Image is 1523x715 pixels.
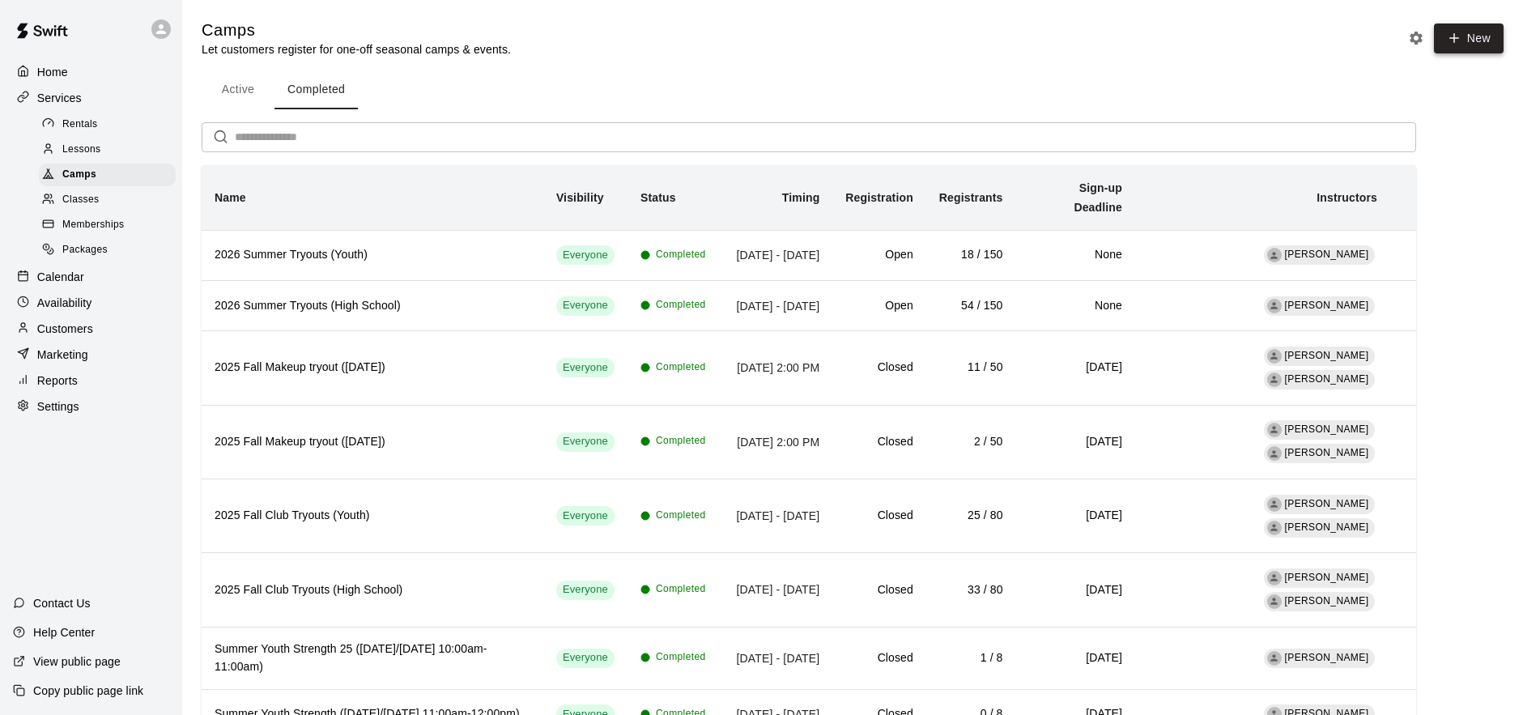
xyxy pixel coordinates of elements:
[656,508,706,524] span: Completed
[13,291,169,315] a: Availability
[1285,300,1369,311] span: [PERSON_NAME]
[556,582,615,598] span: Everyone
[33,653,121,670] p: View public page
[37,64,68,80] p: Home
[33,624,95,641] p: Help Center
[1267,651,1282,666] div: Nick Pinkelman
[556,191,604,204] b: Visibility
[1267,349,1282,364] div: Tyler Anderson
[39,214,176,236] div: Memberships
[215,359,530,377] h6: 2025 Fall Makeup tryout ([DATE])
[556,360,615,376] span: Everyone
[556,432,615,452] div: This service is visible to all of your customers
[845,246,913,264] h6: Open
[62,192,99,208] span: Classes
[1285,249,1369,260] span: [PERSON_NAME]
[1285,373,1369,385] span: [PERSON_NAME]
[1074,181,1122,214] b: Sign-up Deadline
[939,191,1003,204] b: Registrants
[939,507,1003,525] h6: 25 / 80
[719,405,833,479] td: [DATE] 2:00 PM
[1428,31,1504,45] a: New
[556,245,615,265] div: This service is visible to all of your customers
[37,90,82,106] p: Services
[215,297,530,315] h6: 2026 Summer Tryouts (High School)
[13,317,169,341] a: Customers
[13,394,169,419] a: Settings
[1317,191,1377,204] b: Instructors
[37,398,79,415] p: Settings
[640,191,676,204] b: Status
[719,627,833,689] td: [DATE] - [DATE]
[556,506,615,526] div: This service is visible to all of your customers
[939,359,1003,377] h6: 11 / 50
[39,238,182,263] a: Packages
[1285,521,1369,533] span: [PERSON_NAME]
[556,358,615,377] div: This service is visible to all of your customers
[62,117,98,133] span: Rentals
[656,297,706,313] span: Completed
[656,433,706,449] span: Completed
[656,360,706,376] span: Completed
[1285,652,1369,663] span: [PERSON_NAME]
[1029,507,1122,525] h6: [DATE]
[39,163,182,188] a: Camps
[939,433,1003,451] h6: 2 / 50
[274,70,358,109] button: Completed
[845,191,913,204] b: Registration
[939,581,1003,599] h6: 33 / 80
[62,217,124,233] span: Memberships
[39,213,182,238] a: Memberships
[719,553,833,627] td: [DATE] - [DATE]
[1267,372,1282,387] div: Cade Marsolek
[1029,297,1122,315] h6: None
[656,581,706,598] span: Completed
[556,650,615,666] span: Everyone
[39,164,176,186] div: Camps
[215,433,530,451] h6: 2025 Fall Makeup tryout ([DATE])
[1267,446,1282,461] div: Cade Marsolek
[845,581,913,599] h6: Closed
[1285,595,1369,606] span: [PERSON_NAME]
[1029,649,1122,667] h6: [DATE]
[1285,423,1369,435] span: [PERSON_NAME]
[39,112,182,137] a: Rentals
[39,239,176,262] div: Packages
[37,321,93,337] p: Customers
[1404,26,1428,50] button: Camp settings
[215,246,530,264] h6: 2026 Summer Tryouts (Youth)
[39,138,176,161] div: Lessons
[556,296,615,316] div: This service is visible to all of your customers
[845,297,913,315] h6: Open
[939,246,1003,264] h6: 18 / 150
[33,683,143,699] p: Copy public page link
[656,247,706,263] span: Completed
[719,331,833,405] td: [DATE] 2:00 PM
[845,649,913,667] h6: Closed
[37,295,92,311] p: Availability
[37,372,78,389] p: Reports
[215,641,530,676] h6: Summer Youth Strength 25 ([DATE]/[DATE] 10:00am-11:00am)
[13,86,169,110] a: Services
[1434,23,1504,53] button: New
[1285,447,1369,458] span: [PERSON_NAME]
[62,242,108,258] span: Packages
[215,191,246,204] b: Name
[782,191,820,204] b: Timing
[1285,350,1369,361] span: [PERSON_NAME]
[1029,359,1122,377] h6: [DATE]
[556,434,615,449] span: Everyone
[13,265,169,289] div: Calendar
[1267,521,1282,535] div: Cade Marsolek
[1267,299,1282,313] div: Tyler Anderson
[33,595,91,611] p: Contact Us
[62,142,101,158] span: Lessons
[939,649,1003,667] h6: 1 / 8
[37,347,88,363] p: Marketing
[719,281,833,331] td: [DATE] - [DATE]
[845,507,913,525] h6: Closed
[215,581,530,599] h6: 2025 Fall Club Tryouts (High School)
[1267,423,1282,437] div: Tyler Anderson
